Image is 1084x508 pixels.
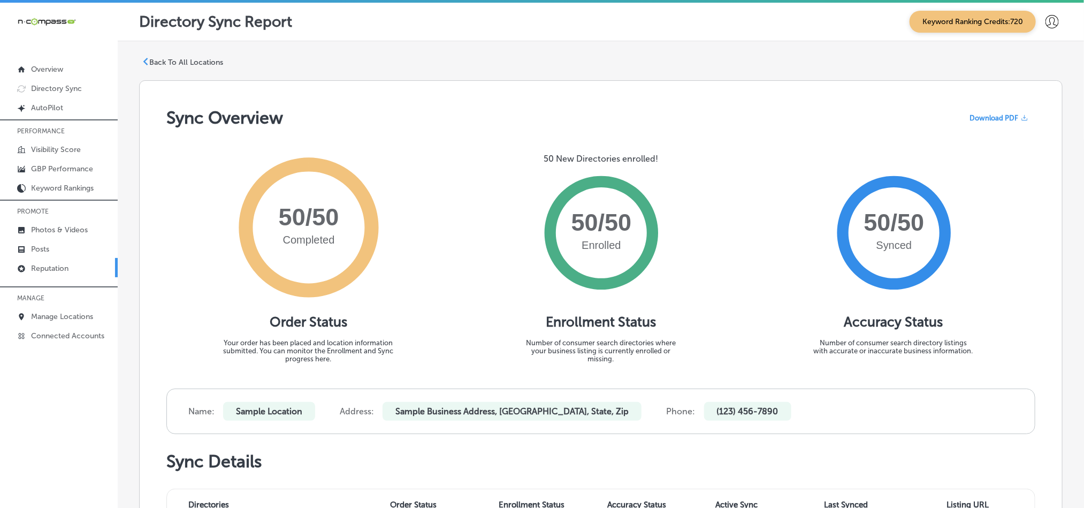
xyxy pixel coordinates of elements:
p: Posts [31,245,49,254]
span: Keyword Ranking Credits: 720 [910,11,1036,33]
a: Back To All Locations [142,58,223,67]
p: Directory Sync [31,84,82,93]
p: Number of consumer search directories where your business listing is currently enrolled or missing. [521,339,681,363]
p: 50 New Directories enrolled! [544,154,658,164]
h1: Accuracy Status [844,314,943,330]
p: Manage Locations [31,312,93,321]
h1: Enrollment Status [546,314,656,330]
p: AutoPilot [31,103,63,112]
label: Address: [340,406,374,416]
p: (123) 456-7890 [704,402,791,421]
label: Phone: [667,406,696,416]
p: Photos & Videos [31,225,88,234]
p: Overview [31,65,63,74]
p: Your order has been placed and location information submitted. You can monitor the Enrollment and... [215,339,402,363]
p: Sample Location [223,402,315,421]
p: Number of consumer search directory listings with accurate or inaccurate business information. [813,339,974,355]
p: GBP Performance [31,164,93,173]
p: Visibility Score [31,145,81,154]
h1: Sync Overview [166,108,283,128]
label: Name: [188,406,215,416]
p: Directory Sync Report [139,13,292,31]
p: Sample Business Address, [GEOGRAPHIC_DATA], State, Zip [383,402,642,421]
p: Connected Accounts [31,331,104,340]
p: Back To All Locations [149,58,223,67]
p: Reputation [31,264,68,273]
span: Download PDF [970,114,1018,122]
img: 660ab0bf-5cc7-4cb8-ba1c-48b5ae0f18e60NCTV_CLogo_TV_Black_-500x88.png [17,17,76,27]
h1: Order Status [270,314,347,330]
p: Keyword Rankings [31,184,94,193]
h1: Sync Details [166,451,1035,472]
